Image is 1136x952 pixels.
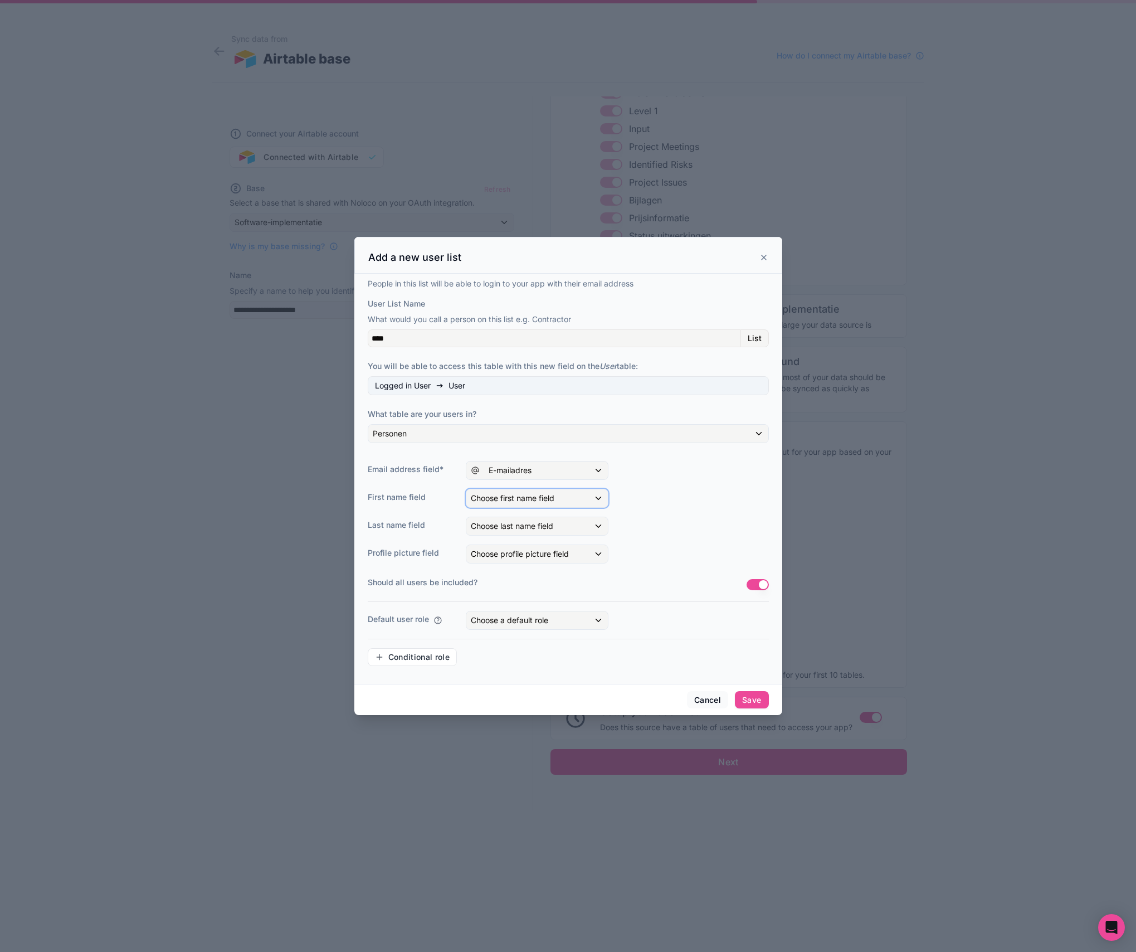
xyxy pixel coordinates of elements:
span: E-mailadres [489,465,532,476]
p: People in this list will be able to login to your app with their email address [368,278,769,289]
label: First name field [368,492,457,503]
span: Conditional role [388,652,450,662]
button: Save [735,691,768,709]
label: Should all users be included? [368,577,747,588]
span: Personen [373,428,407,439]
button: Conditional role [368,648,457,666]
button: Choose last name field [466,517,608,536]
input: display-name [368,329,741,347]
label: Email address field* [368,464,457,475]
button: Personen [368,424,769,443]
button: E-mailadres [466,461,608,480]
label: Profile picture field [368,547,457,558]
span: List [748,333,762,343]
label: What table are your users in? [368,409,769,420]
label: Default user role [368,614,429,625]
button: Choose a default role [466,611,608,630]
span: Logged in User [375,380,431,391]
label: User List Name [368,298,425,309]
span: Choose first name field [471,493,554,503]
span: User [448,380,465,391]
p: What would you call a person on this list e.g. Contractor [368,314,769,325]
em: User [599,361,617,371]
h3: Add a new user list [368,251,461,264]
div: Open Intercom Messenger [1098,914,1125,941]
span: Choose last name field [471,521,553,531]
label: Last name field [368,519,457,531]
span: You will be able to access this table with this new field on the table: [368,361,638,371]
button: Choose profile picture field [466,545,608,564]
span: Choose profile picture field [471,549,569,558]
button: Cancel [687,691,728,709]
span: Choose a default role [471,615,548,625]
button: Choose first name field [466,489,608,508]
